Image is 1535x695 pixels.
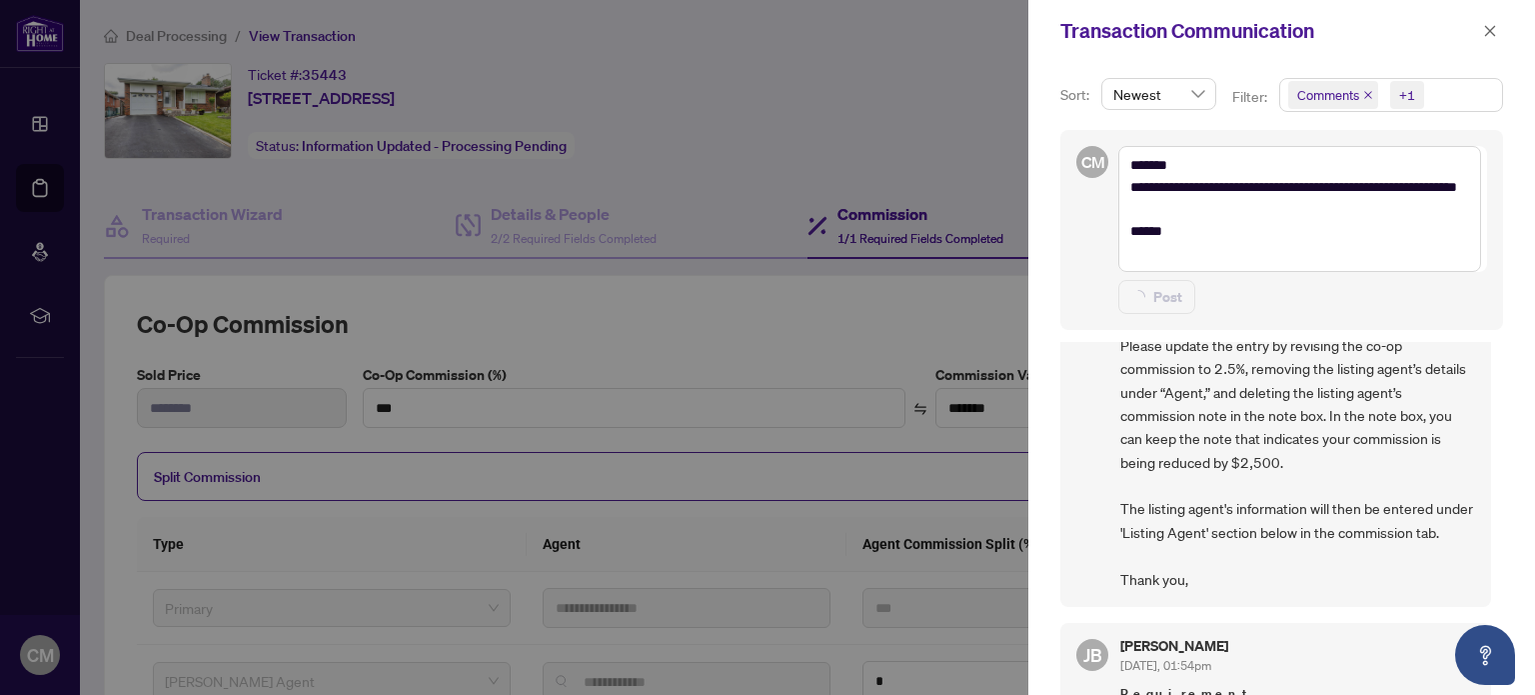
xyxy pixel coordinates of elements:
div: Transaction Communication [1060,16,1477,46]
span: CM [1080,150,1104,175]
span: [DATE], 01:54pm [1120,658,1211,673]
button: Open asap [1455,625,1515,685]
p: Filter: [1232,86,1270,108]
h5: [PERSON_NAME] [1120,639,1228,653]
span: JB [1083,641,1102,669]
button: Post [1118,280,1195,314]
span: Newest [1113,79,1204,109]
span: close [1363,90,1373,100]
span: Comments [1288,81,1378,109]
p: Sort: [1060,84,1093,106]
span: Hi [PERSON_NAME], Your ticket has been processed — thank you for your patience. We noticed an err... [1120,100,1475,591]
span: Comments [1297,85,1359,105]
div: +1 [1399,85,1415,105]
span: close [1483,24,1497,38]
